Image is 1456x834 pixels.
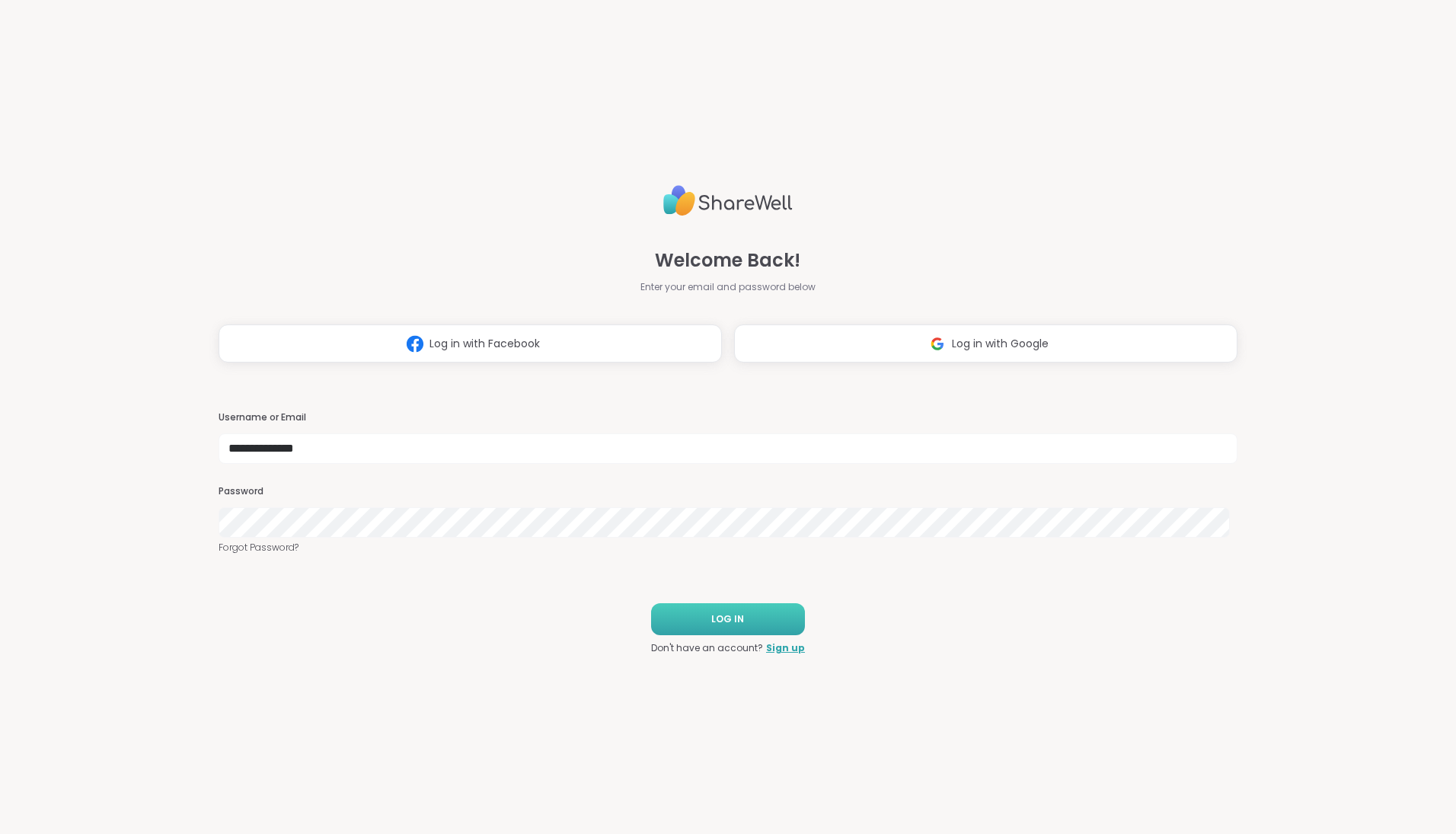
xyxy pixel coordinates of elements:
img: ShareWell Logomark [401,330,429,358]
button: Log in with Facebook [219,324,722,363]
span: Don't have an account? [651,641,763,655]
h3: Username or Email [219,411,1237,424]
img: ShareWell Logo [663,179,793,222]
img: ShareWell Logomark [923,330,952,358]
span: Enter your email and password below [640,280,816,294]
a: Sign up [766,641,805,655]
span: Log in with Google [952,336,1049,352]
button: Log in with Google [734,324,1237,363]
span: Welcome Back! [655,247,800,274]
a: Forgot Password? [219,541,1237,554]
button: LOG IN [651,603,805,635]
span: Log in with Facebook [429,336,540,352]
span: LOG IN [711,612,744,626]
h3: Password [219,485,1237,498]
